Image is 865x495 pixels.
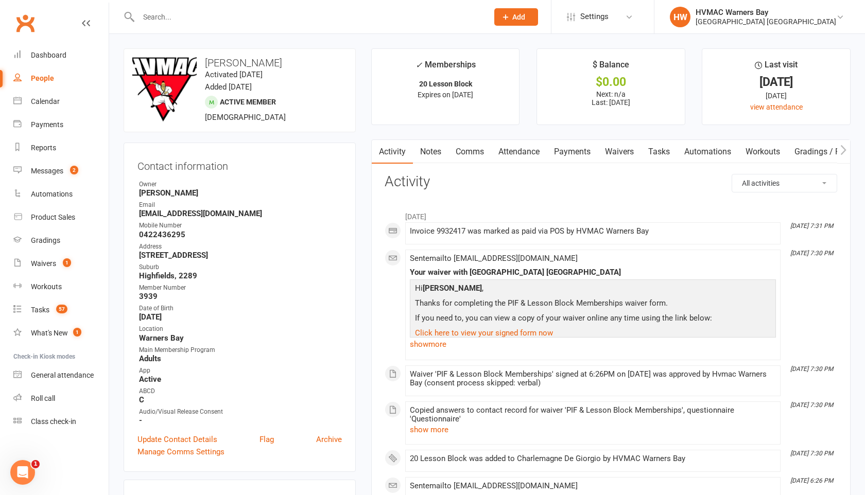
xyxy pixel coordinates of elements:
[755,58,798,77] div: Last visit
[139,271,342,280] strong: Highfields, 2289
[31,120,63,129] div: Payments
[385,174,837,190] h3: Activity
[13,160,109,183] a: Messages 2
[12,10,38,36] a: Clubworx
[139,407,342,417] div: Audio/Visual Release Consent
[13,410,109,433] a: Class kiosk mode
[73,328,81,337] span: 1
[412,297,773,312] p: Thanks for completing the PIF & Lesson Block Memberships waiver form.
[205,82,252,92] time: Added [DATE]
[423,284,482,293] strong: [PERSON_NAME]
[415,328,553,338] a: Click here to view your signed form now
[410,370,776,387] div: Waiver 'PIF & Lesson Block Memberships' signed at 6:26PM on [DATE] was approved by Hvmac Warners ...
[31,144,56,152] div: Reports
[220,98,276,106] span: Active member
[139,386,342,396] div: ABCD
[139,283,342,293] div: Member Number
[31,74,54,82] div: People
[13,67,109,90] a: People
[13,44,109,67] a: Dashboard
[139,251,342,260] strong: [STREET_ADDRESS]
[750,103,803,111] a: view attendance
[139,304,342,313] div: Date of Birth
[790,250,833,257] i: [DATE] 7:30 PM
[63,258,71,267] span: 1
[13,387,109,410] a: Roll call
[491,140,547,164] a: Attendance
[13,364,109,387] a: General attendance kiosk mode
[31,213,75,221] div: Product Sales
[512,13,525,21] span: Add
[31,236,60,244] div: Gradings
[139,354,342,363] strong: Adults
[712,90,841,101] div: [DATE]
[259,433,274,446] a: Flag
[137,446,224,458] a: Manage Comms Settings
[416,58,476,77] div: Memberships
[546,77,676,87] div: $0.00
[139,209,342,218] strong: [EMAIL_ADDRESS][DOMAIN_NAME]
[31,394,55,402] div: Roll call
[593,58,629,77] div: $ Balance
[790,401,833,409] i: [DATE] 7:30 PM
[139,230,342,239] strong: 0422436295
[139,333,342,343] strong: Warners Bay
[31,51,66,59] div: Dashboard
[139,312,342,322] strong: [DATE]
[419,80,472,88] strong: 20 Lesson Block
[13,113,109,136] a: Payments
[13,136,109,160] a: Reports
[31,460,40,468] span: 1
[139,188,342,198] strong: [PERSON_NAME]
[10,460,35,485] iframe: Intercom live chat
[13,322,109,345] a: What's New1
[13,275,109,298] a: Workouts
[410,454,776,463] div: 20 Lesson Block was added to Charlemagne De Giorgio by HVMAC Warners Bay
[316,433,342,446] a: Archive
[410,254,578,263] span: Sent email to [EMAIL_ADDRESS][DOMAIN_NAME]
[31,371,94,379] div: General attendance
[790,450,833,457] i: [DATE] 7:30 PM
[546,90,676,107] p: Next: n/a Last: [DATE]
[410,227,776,236] div: Invoice 9932417 was marked as paid via POS by HVMAC Warners Bay
[410,337,776,351] a: show more
[139,262,342,272] div: Suburb
[494,8,538,26] button: Add
[139,221,342,231] div: Mobile Number
[132,57,197,121] img: image1681267930.png
[139,242,342,252] div: Address
[13,252,109,275] a: Waivers 1
[412,282,773,297] p: Hi ,
[13,229,109,252] a: Gradings
[790,365,833,373] i: [DATE] 7:30 PM
[418,91,473,99] span: Expires on [DATE]
[790,222,833,229] i: [DATE] 7:31 PM
[696,17,836,26] div: [GEOGRAPHIC_DATA] [GEOGRAPHIC_DATA]
[31,190,73,198] div: Automations
[139,416,342,425] strong: -
[790,477,833,484] i: [DATE] 6:26 PM
[547,140,598,164] a: Payments
[412,312,773,327] p: If you need to, you can view a copy of your waiver online any time using the link below:
[31,417,76,426] div: Class check-in
[31,282,62,291] div: Workouts
[132,57,347,68] h3: [PERSON_NAME]
[13,206,109,229] a: Product Sales
[70,166,78,174] span: 2
[137,156,342,172] h3: Contact information
[139,366,342,376] div: App
[738,140,787,164] a: Workouts
[31,259,56,268] div: Waivers
[139,345,342,355] div: Main Membership Program
[139,200,342,210] div: Email
[410,423,448,436] button: show more
[139,395,342,404] strong: C
[139,292,342,301] strong: 3939
[13,298,109,322] a: Tasks 57
[410,268,776,277] div: Your waiver with [GEOGRAPHIC_DATA] [GEOGRAPHIC_DATA]
[31,329,68,337] div: What's New
[13,90,109,113] a: Calendar
[413,140,448,164] a: Notes
[677,140,738,164] a: Automations
[410,406,776,423] div: Copied answers to contact record for waiver 'PIF & Lesson Block Memberships', questionnaire 'Ques...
